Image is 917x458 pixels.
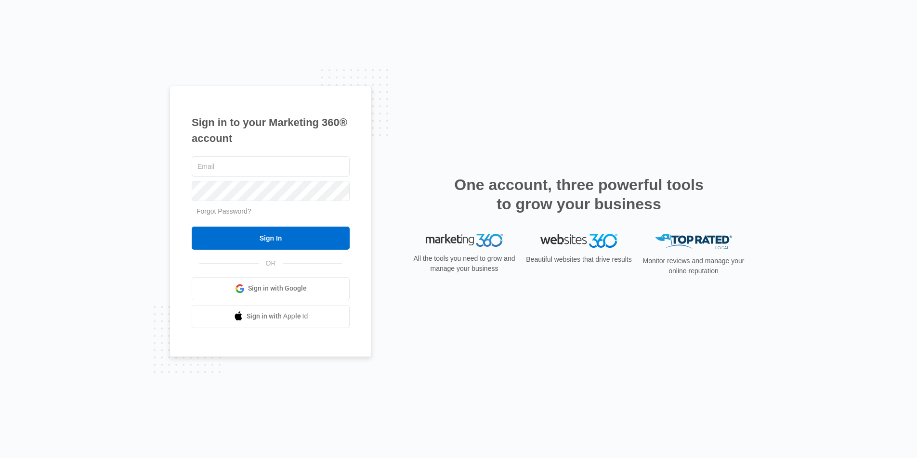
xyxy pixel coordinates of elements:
[540,234,617,248] img: Websites 360
[525,254,633,265] p: Beautiful websites that drive results
[247,311,308,321] span: Sign in with Apple Id
[192,277,350,300] a: Sign in with Google
[248,283,307,293] span: Sign in with Google
[451,175,707,214] h2: One account, three powerful tools to grow your business
[192,156,350,177] input: Email
[192,114,350,146] h1: Sign in to your Marketing 360® account
[426,234,503,247] img: Marketing 360
[192,227,350,250] input: Sign In
[655,234,732,250] img: Top Rated Local
[640,256,747,276] p: Monitor reviews and manage your online reputation
[259,258,283,268] span: OR
[192,305,350,328] a: Sign in with Apple Id
[196,207,251,215] a: Forgot Password?
[410,254,518,274] p: All the tools you need to grow and manage your business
